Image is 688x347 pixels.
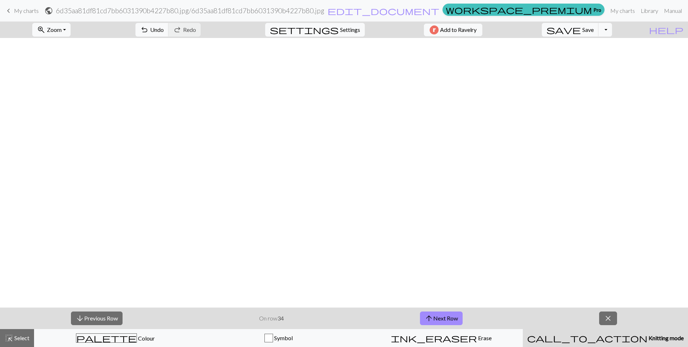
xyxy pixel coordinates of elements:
span: ink_eraser [391,333,477,343]
span: Undo [150,26,164,33]
span: Erase [477,334,492,341]
a: Pro [443,4,605,16]
button: Knitting mode [523,329,688,347]
span: Save [582,26,594,33]
button: Save [542,23,599,37]
button: Previous Row [71,312,123,325]
span: undo [140,25,149,35]
span: My charts [14,7,39,14]
span: workspace_premium [446,5,592,15]
img: Ravelry [430,25,439,34]
button: Add to Ravelry [424,24,482,36]
a: Manual [661,4,685,18]
span: close [604,313,612,323]
button: Undo [135,23,169,37]
a: My charts [607,4,638,18]
span: palette [76,333,137,343]
span: Add to Ravelry [440,25,477,34]
button: SettingsSettings [265,23,365,37]
span: Select [13,334,29,341]
span: Settings [340,25,360,34]
button: Colour [34,329,197,347]
span: Colour [137,335,155,342]
span: edit_document [328,6,439,16]
a: Library [638,4,661,18]
button: Erase [360,329,523,347]
span: zoom_in [37,25,46,35]
span: help [649,25,683,35]
strong: 34 [277,315,284,322]
span: keyboard_arrow_left [4,6,13,16]
span: highlight_alt [5,333,13,343]
span: save [546,25,581,35]
span: settings [270,25,339,35]
span: public [44,6,53,16]
h2: 6d35aa81df81cd7bb6031390b4227b80.jpg / 6d35aa81df81cd7bb6031390b4227b80.jpg [56,6,324,15]
span: Symbol [273,334,293,341]
span: Zoom [47,26,62,33]
span: call_to_action [527,333,648,343]
span: arrow_upward [425,313,433,323]
i: Settings [270,25,339,34]
p: On row [259,314,284,323]
button: Next Row [420,312,463,325]
span: arrow_downward [76,313,84,323]
span: Knitting mode [648,334,684,341]
a: My charts [4,5,39,17]
button: Zoom [32,23,71,37]
button: Symbol [197,329,360,347]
